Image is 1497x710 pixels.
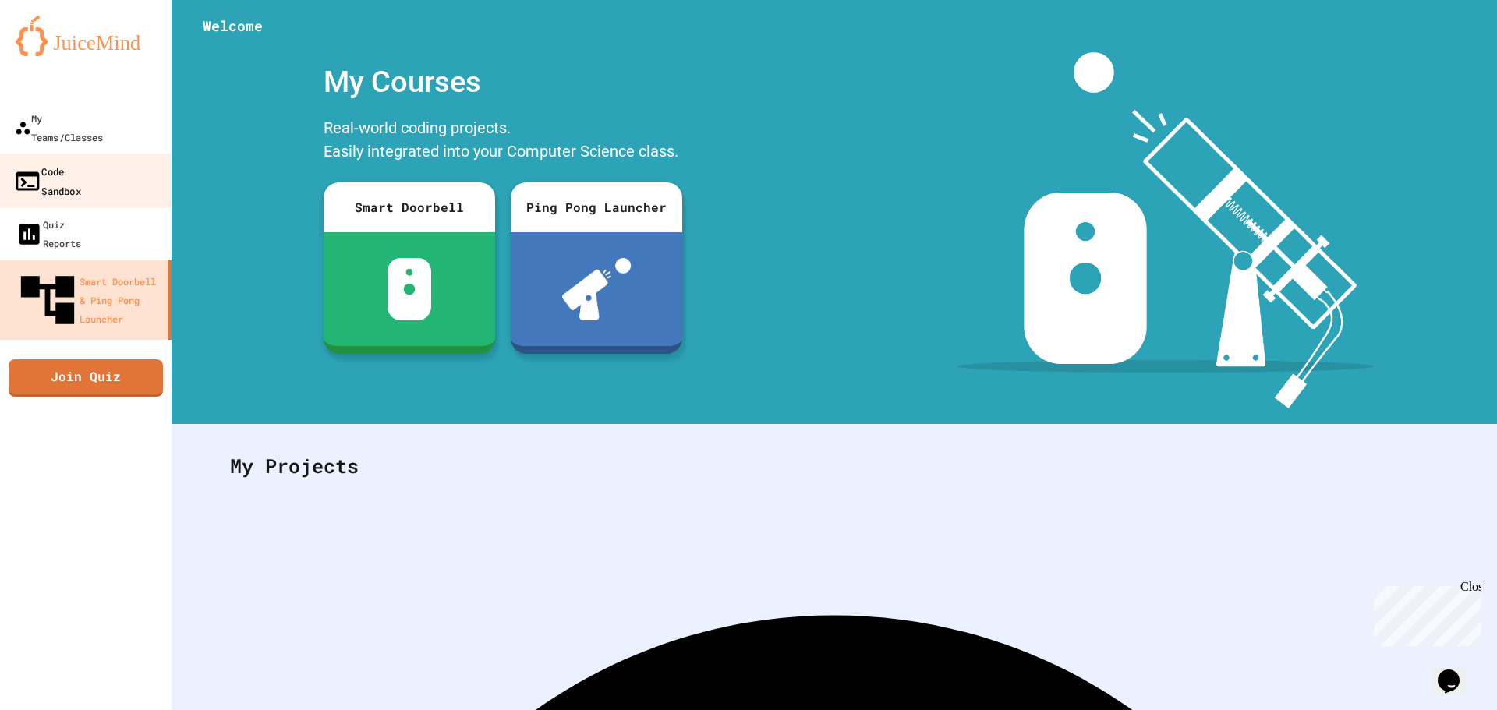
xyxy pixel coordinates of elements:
[388,258,432,320] img: sdb-white.svg
[9,359,163,397] a: Join Quiz
[6,6,108,99] div: Chat with us now!Close
[1432,648,1481,694] iframe: chat widget
[16,16,156,56] img: logo-orange.svg
[1368,580,1481,646] iframe: chat widget
[316,112,690,171] div: Real-world coding projects. Easily integrated into your Computer Science class.
[15,109,103,147] div: My Teams/Classes
[511,182,682,232] div: Ping Pong Launcher
[16,215,81,253] div: Quiz Reports
[316,52,690,112] div: My Courses
[16,268,162,332] div: Smart Doorbell & Ping Pong Launcher
[957,52,1375,408] img: banner-image-my-projects.png
[324,182,495,232] div: Smart Doorbell
[562,258,632,320] img: ppl-with-ball.png
[13,161,81,200] div: Code Sandbox
[214,436,1454,496] div: My Projects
